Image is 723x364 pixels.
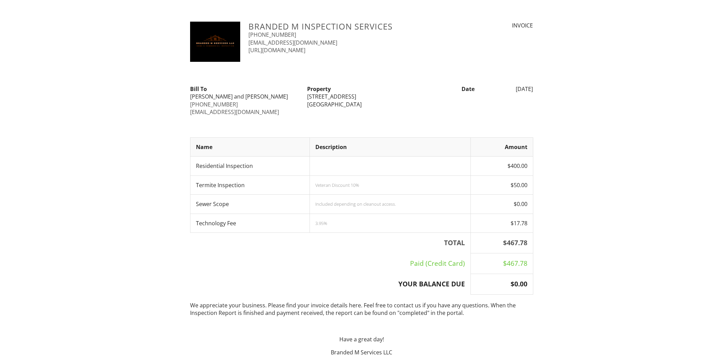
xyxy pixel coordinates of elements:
[470,214,533,232] td: $17.78
[248,22,445,31] h3: Branded M Inspection Services
[470,274,533,294] th: $0.00
[190,253,470,274] td: Paid (Credit Card)
[248,31,296,38] a: [PHONE_NUMBER]
[248,46,305,54] a: [URL][DOMAIN_NAME]
[315,220,465,226] div: 3.95%
[190,101,238,108] a: [PHONE_NUMBER]
[190,85,207,93] strong: Bill To
[307,85,331,93] strong: Property
[190,302,533,317] p: We appreciate your business. Please find your invoice details here. Feel free to contact us if yo...
[190,108,279,116] a: [EMAIL_ADDRESS][DOMAIN_NAME]
[453,22,533,29] div: INVOICE
[196,181,245,189] span: Termite Inspection
[470,253,533,274] td: $467.78
[190,22,241,62] img: FullLogo__281_29.jpg
[196,162,253,170] span: Residential Inspection
[248,39,337,46] a: [EMAIL_ADDRESS][DOMAIN_NAME]
[190,335,533,343] p: Have a great day!
[470,175,533,194] td: $50.00
[190,349,533,356] p: Branded M Services LLC
[190,138,310,157] th: Name
[190,214,310,232] td: Technology Fee
[307,101,416,108] div: [GEOGRAPHIC_DATA]
[479,85,537,93] div: [DATE]
[315,182,465,188] div: Veteran Discount 10%
[470,233,533,253] th: $467.78
[310,138,470,157] th: Description
[420,85,479,93] div: Date
[190,93,299,100] div: [PERSON_NAME] and [PERSON_NAME]
[470,138,533,157] th: Amount
[190,233,470,253] th: TOTAL
[196,200,229,208] span: Sewer Scope
[470,195,533,214] td: $0.00
[307,93,416,100] div: [STREET_ADDRESS]
[190,274,470,294] th: YOUR BALANCE DUE
[315,201,465,207] div: Included depending on cleanout access.
[470,157,533,175] td: $400.00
